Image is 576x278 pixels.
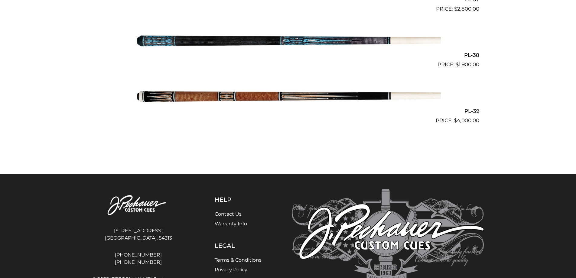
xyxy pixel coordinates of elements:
[92,189,185,222] img: Pechauer Custom Cues
[215,211,242,217] a: Contact Us
[215,242,262,249] h5: Legal
[215,267,247,273] a: Privacy Policy
[456,61,459,67] span: $
[456,61,479,67] bdi: 1,900.00
[97,50,479,61] h2: PL-38
[92,225,185,244] address: [STREET_ADDRESS] [GEOGRAPHIC_DATA], 54313
[135,71,441,122] img: PL-39
[215,196,262,203] h5: Help
[97,15,479,69] a: PL-38 $1,900.00
[92,251,185,259] a: [PHONE_NUMBER]
[135,15,441,66] img: PL-38
[215,221,247,227] a: Warranty Info
[454,6,457,12] span: $
[454,6,479,12] bdi: 2,800.00
[454,117,457,123] span: $
[97,105,479,116] h2: PL-39
[97,71,479,124] a: PL-39 $4,000.00
[215,257,262,263] a: Terms & Conditions
[92,259,185,266] a: [PHONE_NUMBER]
[454,117,479,123] bdi: 4,000.00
